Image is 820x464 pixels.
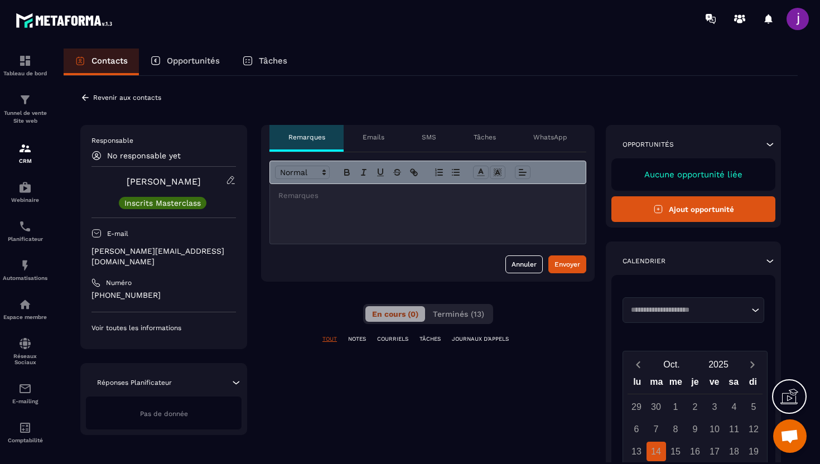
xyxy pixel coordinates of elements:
p: Réponses Planificateur [97,378,172,387]
button: Terminés (13) [426,306,491,322]
p: E-mailing [3,398,47,404]
p: JOURNAUX D'APPELS [452,335,509,343]
p: Opportunités [623,140,674,149]
p: Tâches [474,133,496,142]
div: 7 [647,419,666,439]
p: Numéro [106,278,132,287]
p: Opportunités [167,56,220,66]
div: di [743,374,763,394]
img: automations [18,298,32,311]
p: Inscrits Masterclass [124,199,201,207]
a: automationsautomationsWebinaire [3,172,47,211]
p: Automatisations [3,275,47,281]
img: automations [18,259,32,272]
p: Planificateur [3,236,47,242]
div: 30 [647,397,666,417]
span: En cours (0) [372,310,418,318]
div: 17 [705,442,725,461]
a: formationformationCRM [3,133,47,172]
p: Tableau de bord [3,70,47,76]
div: 6 [627,419,647,439]
p: Responsable [91,136,236,145]
a: Contacts [64,49,139,75]
p: Tâches [259,56,287,66]
img: logo [16,10,116,31]
a: formationformationTableau de bord [3,46,47,85]
p: Espace membre [3,314,47,320]
div: 12 [744,419,764,439]
img: formation [18,54,32,67]
p: Réseaux Sociaux [3,353,47,365]
a: [PERSON_NAME] [127,176,201,187]
a: formationformationTunnel de vente Site web [3,85,47,133]
span: Terminés (13) [433,310,484,318]
p: No responsable yet [107,151,181,160]
p: Voir toutes les informations [91,323,236,332]
div: Envoyer [554,259,580,270]
div: 18 [725,442,744,461]
a: social-networksocial-networkRéseaux Sociaux [3,328,47,374]
div: 19 [744,442,764,461]
p: TOUT [322,335,337,343]
div: 10 [705,419,725,439]
div: 29 [627,397,647,417]
img: scheduler [18,220,32,233]
div: 3 [705,397,725,417]
div: 9 [686,419,705,439]
button: Previous month [628,357,648,372]
img: social-network [18,337,32,350]
p: Comptabilité [3,437,47,443]
p: Tunnel de vente Site web [3,109,47,125]
div: Search for option [623,297,764,323]
p: Calendrier [623,257,665,265]
p: WhatsApp [533,133,567,142]
button: Ajout opportunité [611,196,775,222]
div: ma [647,374,667,394]
span: Pas de donnée [140,410,188,418]
div: je [686,374,705,394]
a: automationsautomationsAutomatisations [3,250,47,289]
p: [PERSON_NAME][EMAIL_ADDRESS][DOMAIN_NAME] [91,246,236,267]
div: 2 [686,397,705,417]
p: Remarques [288,133,325,142]
button: Open years overlay [695,355,742,374]
div: 5 [744,397,764,417]
div: 13 [627,442,647,461]
div: 1 [666,397,686,417]
button: Envoyer [548,255,586,273]
a: automationsautomationsEspace membre [3,289,47,328]
img: automations [18,181,32,194]
div: Ouvrir le chat [773,419,807,453]
p: Revenir aux contacts [93,94,161,101]
input: Search for option [627,304,749,316]
p: NOTES [348,335,366,343]
div: 15 [666,442,686,461]
p: CRM [3,158,47,164]
p: Aucune opportunité liée [623,170,764,180]
img: accountant [18,421,32,434]
button: En cours (0) [365,306,425,322]
img: formation [18,142,32,155]
div: 8 [666,419,686,439]
p: Webinaire [3,197,47,203]
a: accountantaccountantComptabilité [3,413,47,452]
a: Tâches [231,49,298,75]
a: emailemailE-mailing [3,374,47,413]
div: lu [628,374,647,394]
div: sa [724,374,744,394]
p: Contacts [91,56,128,66]
div: 16 [686,442,705,461]
p: E-mail [107,229,128,238]
button: Next month [742,357,763,372]
button: Open months overlay [648,355,695,374]
button: Annuler [505,255,543,273]
p: [PHONE_NUMBER] [91,290,236,301]
div: 14 [647,442,666,461]
a: schedulerschedulerPlanificateur [3,211,47,250]
a: Opportunités [139,49,231,75]
div: ve [705,374,724,394]
div: 11 [725,419,744,439]
img: formation [18,93,32,107]
p: SMS [422,133,436,142]
p: TÂCHES [419,335,441,343]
